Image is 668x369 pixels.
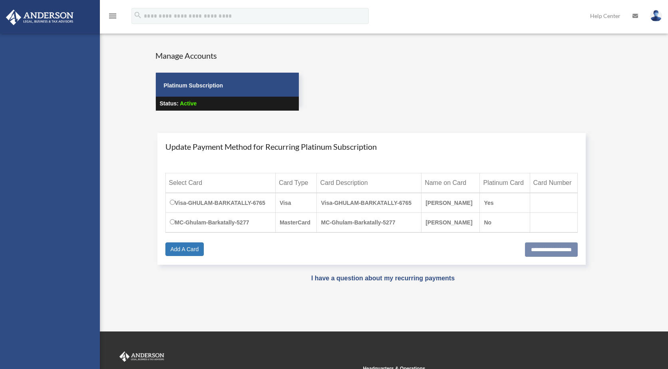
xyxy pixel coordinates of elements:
td: MC-Ghulam-Barkatally-5277 [165,213,275,233]
th: Select Card [165,173,275,193]
td: [PERSON_NAME] [421,213,480,233]
td: Visa [275,193,317,213]
td: No [480,213,530,233]
a: menu [108,14,117,21]
strong: Status: [160,100,179,107]
h4: Manage Accounts [155,50,299,61]
td: Yes [480,193,530,213]
i: search [133,11,142,20]
th: Card Description [317,173,421,193]
td: Visa-GHULAM-BARKATALLY-6765 [317,193,421,213]
td: MC-Ghulam-Barkatally-5277 [317,213,421,233]
img: Anderson Advisors Platinum Portal [118,351,166,362]
a: Add A Card [165,242,204,256]
a: I have a question about my recurring payments [311,275,455,282]
th: Name on Card [421,173,480,193]
h4: Update Payment Method for Recurring Platinum Subscription [165,141,578,152]
i: menu [108,11,117,21]
th: Platinum Card [480,173,530,193]
th: Card Number [530,173,577,193]
td: MasterCard [275,213,317,233]
th: Card Type [275,173,317,193]
span: Active [180,100,197,107]
td: [PERSON_NAME] [421,193,480,213]
strong: Platinum Subscription [164,82,223,89]
td: Visa-GHULAM-BARKATALLY-6765 [165,193,275,213]
img: User Pic [650,10,662,22]
img: Anderson Advisors Platinum Portal [4,10,76,25]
